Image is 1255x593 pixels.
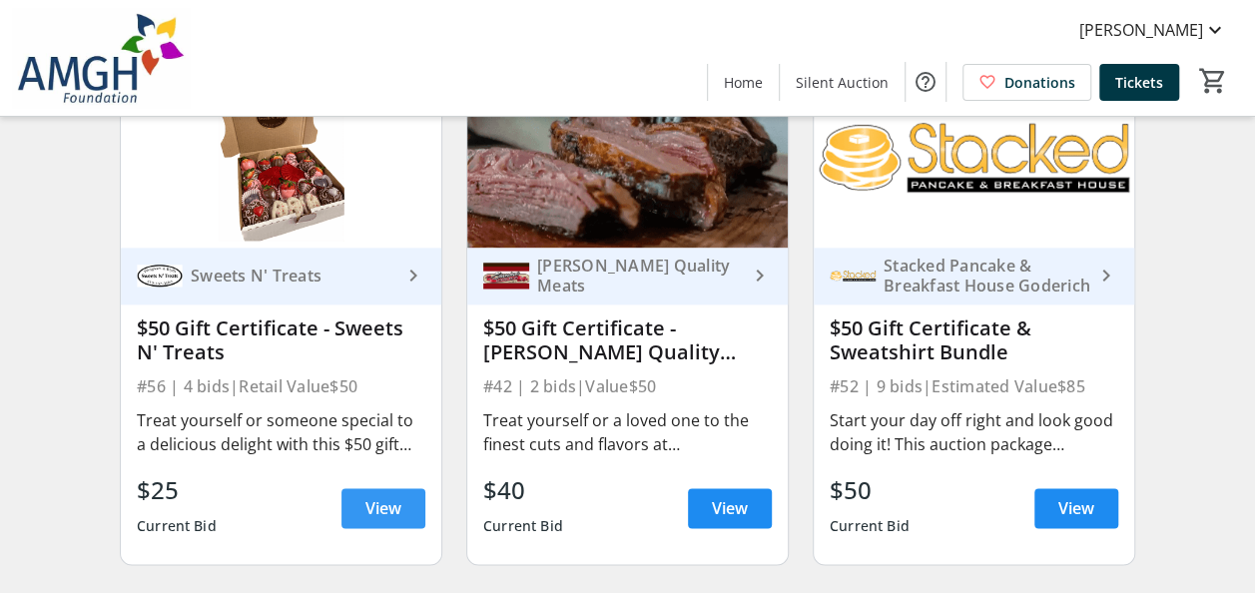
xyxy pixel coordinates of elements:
[1034,488,1118,528] a: View
[780,64,905,101] a: Silent Auction
[137,408,425,456] div: Treat yourself or someone special to a delicious delight with this $50 gift certificate to Sweets...
[814,248,1134,304] a: Stacked Pancake & Breakfast House GoderichStacked Pancake & Breakfast House Goderich
[962,64,1091,101] a: Donations
[483,372,772,400] div: #42 | 2 bids | Value $50
[483,508,563,544] div: Current Bid
[1058,496,1094,520] span: View
[748,264,772,288] mat-icon: keyboard_arrow_right
[137,508,217,544] div: Current Bid
[1195,63,1231,99] button: Cart
[830,472,910,508] div: $50
[906,62,945,102] button: Help
[137,316,425,364] div: $50 Gift Certificate - Sweets N' Treats
[830,372,1118,400] div: #52 | 9 bids | Estimated Value $85
[483,408,772,456] div: Treat yourself or a loved one to the finest cuts and flavors at [PERSON_NAME] Quality Meats with ...
[183,266,401,286] div: Sweets N' Treats
[12,8,190,108] img: Alexandra Marine & General Hospital Foundation's Logo
[529,256,748,296] div: [PERSON_NAME] Quality Meats
[708,64,779,101] a: Home
[1099,64,1179,101] a: Tickets
[401,264,425,288] mat-icon: keyboard_arrow_right
[724,72,763,93] span: Home
[121,67,441,248] img: $50 Gift Certificate - Sweets N' Treats
[814,67,1134,248] img: $50 Gift Certificate & Sweatshirt Bundle
[341,488,425,528] a: View
[1079,18,1203,42] span: [PERSON_NAME]
[467,248,788,304] a: Shanahan's Quality Meats[PERSON_NAME] Quality Meats
[137,472,217,508] div: $25
[467,67,788,248] img: $50 Gift Certificate - Shanahan's Quality Meats (2)
[830,408,1118,456] div: Start your day off right and look good doing it! This auction package includes a $50 gift certifi...
[688,488,772,528] a: View
[483,316,772,364] div: $50 Gift Certificate - [PERSON_NAME] Quality Meats (2)
[830,316,1118,364] div: $50 Gift Certificate & Sweatshirt Bundle
[483,472,563,508] div: $40
[830,253,876,298] img: Stacked Pancake & Breakfast House Goderich
[1063,14,1243,46] button: [PERSON_NAME]
[830,508,910,544] div: Current Bid
[1094,264,1118,288] mat-icon: keyboard_arrow_right
[121,248,441,304] a: Sweets N' TreatsSweets N' Treats
[1115,72,1163,93] span: Tickets
[876,256,1094,296] div: Stacked Pancake & Breakfast House Goderich
[796,72,889,93] span: Silent Auction
[137,253,183,298] img: Sweets N' Treats
[712,496,748,520] span: View
[483,253,529,298] img: Shanahan's Quality Meats
[137,372,425,400] div: #56 | 4 bids | Retail Value $50
[365,496,401,520] span: View
[1004,72,1075,93] span: Donations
